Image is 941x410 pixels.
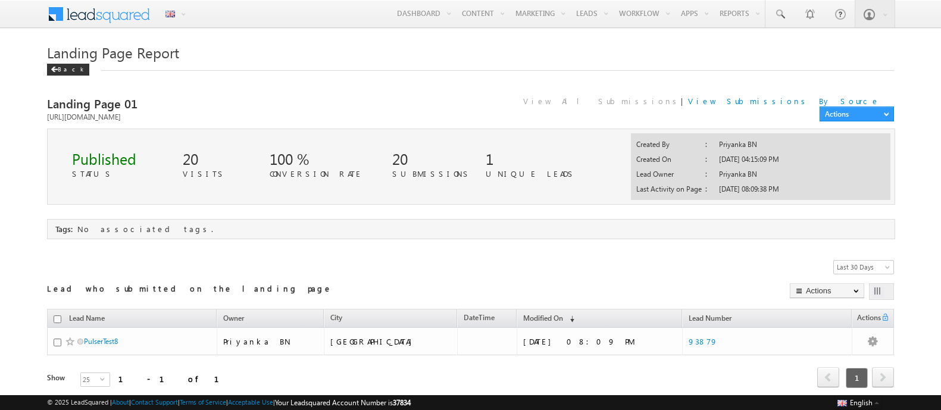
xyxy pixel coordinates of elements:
a: Contact Support [131,398,178,406]
button: English [834,395,882,409]
a: 93879 [689,336,718,346]
span: English [850,398,873,407]
td: Created On [634,152,704,167]
td: Lead Owner [634,167,704,181]
span: Actions [852,311,881,327]
span: CONVERSION RATE [270,168,362,179]
a: Acceptable Use [228,398,273,406]
div: Priyanka BN [223,336,318,347]
a: prev [817,368,839,387]
span: Landing Page Report [47,43,179,62]
span: No associated tags. [77,224,213,234]
span: Modified On [523,314,563,323]
span: 25 [81,373,100,386]
a: View All Submissions [523,96,681,106]
a: View Submissions By Source [688,96,880,106]
button: Actions [820,107,894,121]
a: Terms of Service [180,398,226,406]
span: prev [817,367,839,387]
span: next [872,367,894,387]
td: : [704,181,717,196]
div: 1 - 1 of 1 [118,372,233,386]
span: Your Leadsquared Account Number is [275,398,411,407]
a: Back [47,63,95,73]
span: City [330,313,342,322]
td: : [704,152,717,167]
span: | [523,96,889,106]
span: 20 [392,148,408,169]
td: : [704,137,717,152]
a: Modified On (sorted descending) [517,311,580,327]
div: [DATE] 08:09 PM [523,336,677,347]
div: Landing Page 01 [47,95,459,111]
div: Priyanka BN [719,139,779,150]
td: Created By [634,137,704,152]
div: [GEOGRAPHIC_DATA] [330,336,452,347]
div: Back [47,64,89,76]
span: 37834 [393,398,411,407]
span: 1 [846,368,868,388]
span: Published [72,148,136,169]
div: Show [47,373,71,383]
span: 1 [486,148,493,169]
button: Actions [790,283,864,298]
span: 20 [183,148,198,169]
div: Priyanka BN [719,169,779,180]
a: About [112,398,129,406]
span: UNIQUE LEADS [486,168,576,179]
a: DateTime [458,311,501,327]
span: select [100,376,110,381]
b: Lead who submitted on the landing page [47,283,332,293]
span: Last 30 Days [834,262,890,273]
span: SUBMISSIONS [392,168,471,179]
a: City [324,311,348,327]
span: VISITS [183,168,226,179]
span: Owner [223,314,244,323]
td: [DATE] 04:15:09 PM [717,152,781,167]
span: © 2025 LeadSquared | | | | | [47,397,411,408]
a: [URL][DOMAIN_NAME] [47,112,121,121]
td: [DATE] 08:09:38 PM [717,181,781,196]
span: DateTime [464,313,495,322]
a: next [872,368,894,387]
a: PulserTest8 [84,337,118,346]
a: Last 30 Days [833,260,894,274]
td: Last Activity on Page [634,181,704,196]
a: Lead Number [683,312,737,327]
td: : [704,167,717,181]
a: Lead Name [63,312,111,327]
span: 100 % [270,148,309,169]
span: (sorted descending) [565,314,574,324]
span: STATUS [72,168,114,179]
span: Tags: [55,224,73,234]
